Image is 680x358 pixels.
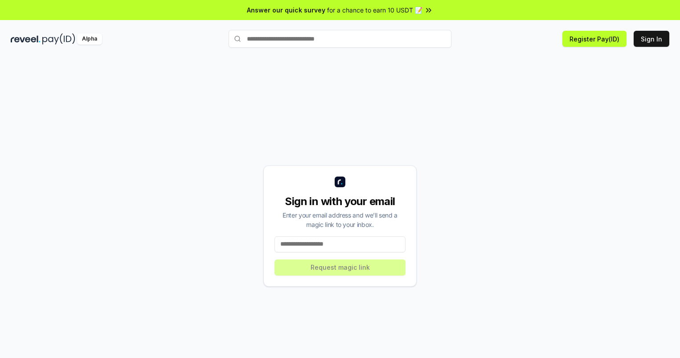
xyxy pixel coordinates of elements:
button: Register Pay(ID) [562,31,627,47]
img: pay_id [42,33,75,45]
img: logo_small [335,177,345,187]
span: Answer our quick survey [247,5,325,15]
button: Sign In [634,31,669,47]
span: for a chance to earn 10 USDT 📝 [327,5,422,15]
img: reveel_dark [11,33,41,45]
div: Sign in with your email [274,194,406,209]
div: Enter your email address and we’ll send a magic link to your inbox. [274,210,406,229]
div: Alpha [77,33,102,45]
